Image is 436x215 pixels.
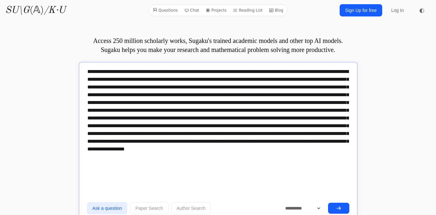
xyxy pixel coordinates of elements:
[419,7,424,13] span: ◐
[387,5,408,16] a: Log In
[340,4,382,16] a: Sign Up for free
[79,36,357,54] p: Access 250 million scholarly works, Sugaku's trained academic models and other top AI models. Sug...
[415,4,428,17] button: ◐
[130,202,169,214] button: Paper Search
[266,6,286,15] a: Blog
[150,6,180,15] a: Questions
[171,202,211,214] button: Author Search
[182,6,202,15] a: Chat
[5,5,30,15] i: SU\G
[44,5,65,15] i: /K·U
[87,202,128,214] button: Ask a question
[5,5,65,16] a: SU\G(𝔸)/K·U
[203,6,229,15] a: Projects
[230,6,265,15] a: Reading List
